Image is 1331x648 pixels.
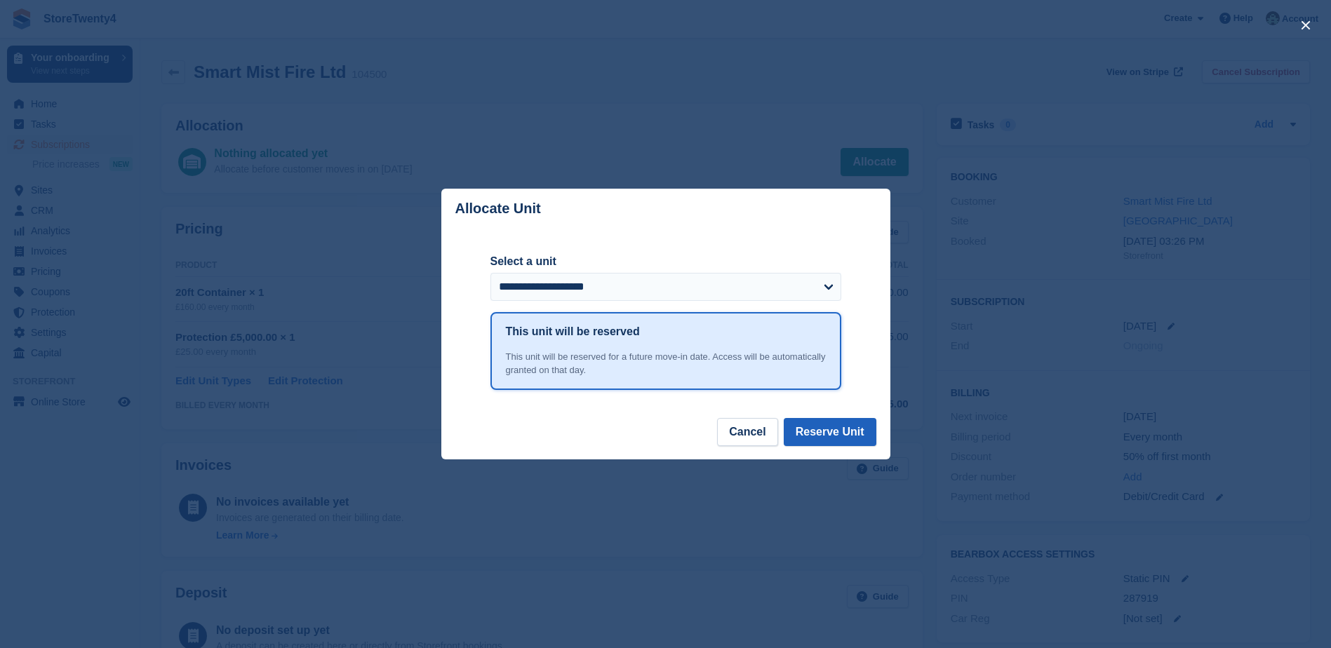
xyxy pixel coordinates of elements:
h1: This unit will be reserved [506,323,640,340]
button: Cancel [717,418,777,446]
button: Reserve Unit [784,418,876,446]
div: This unit will be reserved for a future move-in date. Access will be automatically granted on tha... [506,350,826,377]
label: Select a unit [490,253,841,270]
p: Allocate Unit [455,201,541,217]
button: close [1295,14,1317,36]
